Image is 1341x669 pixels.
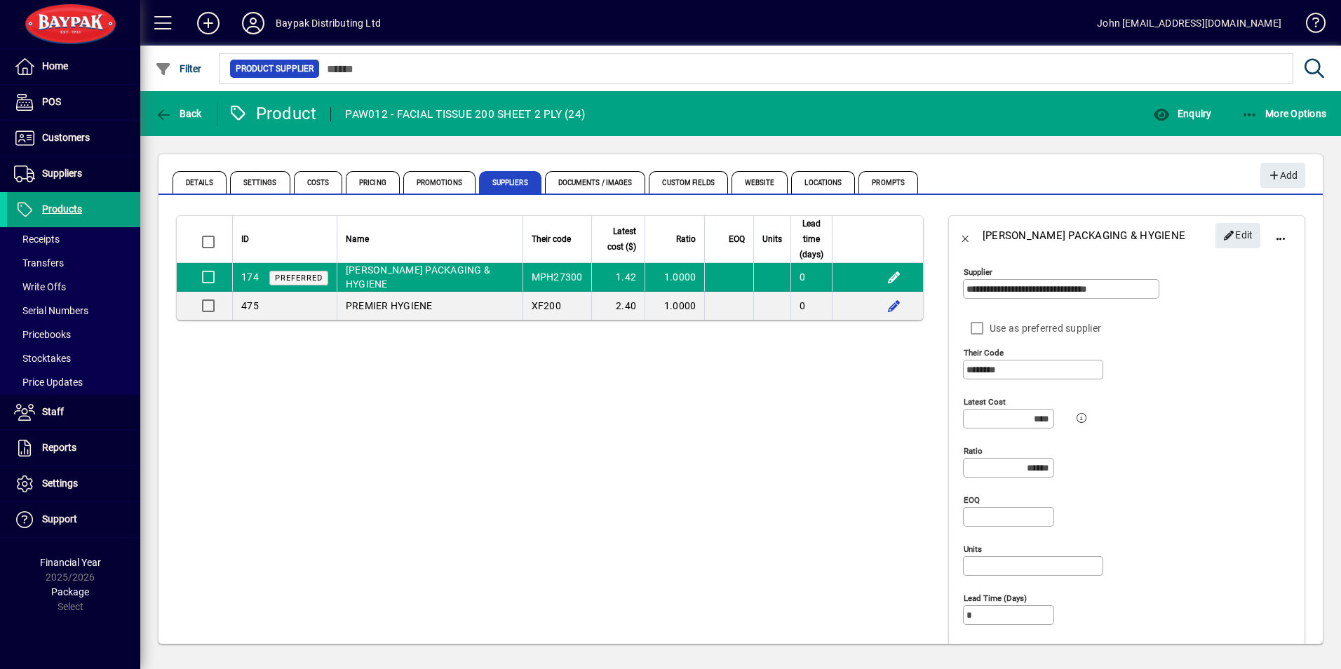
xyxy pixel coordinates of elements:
mat-label: Units [964,544,982,554]
span: Prompts [858,171,918,194]
span: Documents / Images [545,171,646,194]
span: Home [42,60,68,72]
td: 0 [790,263,832,292]
div: Product [228,102,317,125]
span: Enquiry [1153,108,1211,119]
a: Serial Numbers [7,299,140,323]
button: Add [186,11,231,36]
app-page-header-button: Back [140,101,217,126]
td: PREMIER HYGIENE [337,292,523,320]
span: Pricing [346,171,400,194]
button: Edit [883,295,905,317]
span: Costs [294,171,343,194]
span: Units [762,231,782,247]
a: Write Offs [7,275,140,299]
span: Name [346,231,369,247]
a: Transfers [7,251,140,275]
button: Filter [151,56,205,81]
span: Package [51,586,89,597]
span: Promotions [403,171,476,194]
mat-label: Lead time (days) [964,593,1027,603]
span: Latest cost ($) [600,224,636,255]
a: POS [7,85,140,120]
span: POS [42,96,61,107]
mat-label: Their code [964,348,1004,358]
a: Staff [7,395,140,430]
button: Edit [1215,223,1260,248]
span: Add [1267,164,1298,187]
td: 1.0000 [645,292,704,320]
a: Receipts [7,227,140,251]
mat-label: Ratio [964,446,983,456]
span: Staff [42,406,64,417]
a: Suppliers [7,156,140,191]
span: Reports [42,442,76,453]
a: Support [7,502,140,537]
mat-label: Supplier [964,267,992,277]
span: Settings [42,478,78,489]
a: Home [7,49,140,84]
button: More Options [1238,101,1330,126]
button: Back [151,101,205,126]
a: Stocktakes [7,346,140,370]
mat-label: Latest cost [964,397,1006,407]
span: Serial Numbers [14,305,88,316]
span: Stocktakes [14,353,71,364]
span: Financial Year [40,557,101,568]
button: Add [1260,163,1305,188]
span: Customers [42,132,90,143]
div: John [EMAIL_ADDRESS][DOMAIN_NAME] [1097,12,1281,34]
div: 475 [241,299,259,313]
a: Knowledge Base [1295,3,1323,48]
span: Receipts [14,234,60,245]
div: PAW012 - FACIAL TISSUE 200 SHEET 2 PLY (24) [345,103,585,126]
span: Suppliers [479,171,541,194]
span: Custom Fields [649,171,727,194]
a: Reports [7,431,140,466]
span: Pricebooks [14,329,71,340]
span: Products [42,203,82,215]
span: Settings [230,171,290,194]
button: Edit [883,266,905,288]
td: [PERSON_NAME] PACKAGING & HYGIENE [337,263,523,292]
span: EOQ [729,231,745,247]
a: Pricebooks [7,323,140,346]
span: Locations [791,171,855,194]
div: [PERSON_NAME] PACKAGING & HYGIENE [983,224,1185,247]
span: Product Supplier [236,62,314,76]
span: Website [732,171,788,194]
span: Ratio [676,231,696,247]
span: Price Updates [14,377,83,388]
span: Transfers [14,257,64,269]
td: MPH27300 [523,263,591,292]
span: Write Offs [14,281,66,292]
span: Their code [532,231,571,247]
td: 2.40 [591,292,645,320]
span: More Options [1241,108,1327,119]
a: Customers [7,121,140,156]
span: Filter [155,63,202,74]
span: Edit [1223,224,1253,247]
button: Back [949,219,983,252]
span: Details [173,171,227,194]
span: Preferred [275,273,323,283]
a: Price Updates [7,370,140,394]
button: Enquiry [1150,101,1215,126]
button: More options [1264,219,1298,252]
span: Lead time (days) [800,216,823,262]
a: Settings [7,466,140,501]
span: Suppliers [42,168,82,179]
mat-label: EOQ [964,495,980,505]
div: 174 [241,270,259,285]
span: Back [155,108,202,119]
span: Support [42,513,77,525]
td: 0 [790,292,832,320]
button: Profile [231,11,276,36]
td: XF200 [523,292,591,320]
span: ID [241,231,249,247]
td: 1.42 [591,263,645,292]
div: Baypak Distributing Ltd [276,12,381,34]
td: 1.0000 [645,263,704,292]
